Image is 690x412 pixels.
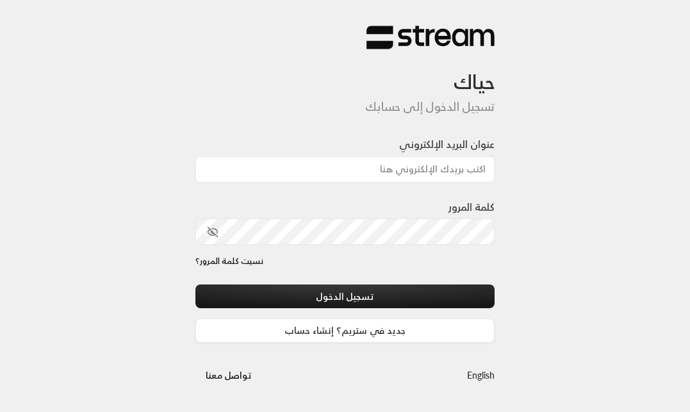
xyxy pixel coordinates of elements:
[195,50,495,94] h3: حياك
[195,284,495,308] button: تسجيل الدخول
[195,318,495,342] a: جديد في ستريم؟ إنشاء حساب
[195,367,263,383] a: تواصل معنا
[399,136,495,152] label: عنوان البريد الإلكتروني
[467,363,495,387] a: English
[195,156,495,183] input: اكتب بريدك الإلكتروني هنا
[202,221,224,243] button: toggle password visibility
[448,199,495,215] label: كلمة المرور
[195,363,263,387] button: تواصل معنا
[366,25,495,50] img: Stream Logo
[195,255,263,268] a: نسيت كلمة المرور؟
[195,100,495,114] h5: تسجيل الدخول إلى حسابك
